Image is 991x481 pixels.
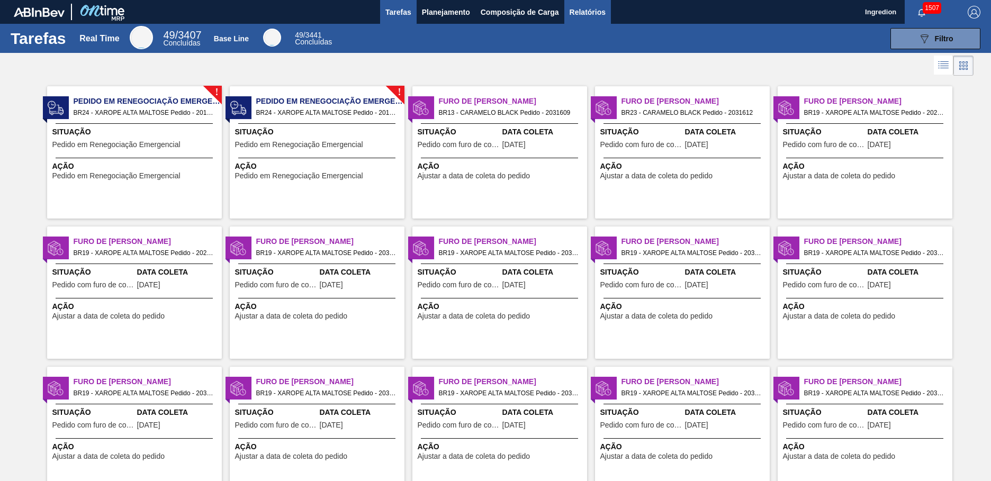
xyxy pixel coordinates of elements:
[570,6,606,19] span: Relatórios
[685,421,708,429] span: 17/09/2025
[783,452,896,460] span: Ajustar a data de coleta do pedido
[804,376,952,387] span: Furo de Coleta
[600,141,682,149] span: Pedido com furo de coleta
[52,452,165,460] span: Ajustar a data de coleta do pedido
[235,421,317,429] span: Pedido com furo de coleta
[783,301,950,312] span: Ação
[439,247,579,259] span: BR19 - XAROPE ALTA MALTOSE Pedido - 2032192
[868,267,950,278] span: Data Coleta
[439,107,579,119] span: BR13 - CARAMELO BLACK Pedido - 2031609
[596,240,611,256] img: status
[783,441,950,452] span: Ação
[600,452,713,460] span: Ajustar a data de coleta do pedido
[137,281,160,289] span: 16/09/2025
[74,236,222,247] span: Furo de Coleta
[74,247,213,259] span: BR19 - XAROPE ALTA MALTOSE Pedido - 2026318
[418,267,500,278] span: Situação
[502,126,584,138] span: Data Coleta
[48,380,64,396] img: status
[418,141,500,149] span: Pedido com furo de coleta
[783,281,865,289] span: Pedido com furo de coleta
[804,236,952,247] span: Furo de Coleta
[783,267,865,278] span: Situação
[256,247,396,259] span: BR19 - XAROPE ALTA MALTOSE Pedido - 2032191
[778,380,794,396] img: status
[235,452,348,460] span: Ajustar a data de coleta do pedido
[235,407,317,418] span: Situação
[685,126,767,138] span: Data Coleta
[804,387,944,399] span: BR19 - XAROPE ALTA MALTOSE Pedido - 2032199
[48,240,64,256] img: status
[596,100,611,116] img: status
[502,141,526,149] span: 17/09/2025
[621,96,770,107] span: Furo de Coleta
[600,161,767,172] span: Ação
[52,267,134,278] span: Situação
[215,88,218,96] span: !
[163,29,175,41] span: 49
[783,312,896,320] span: Ajustar a data de coleta do pedido
[256,107,396,119] span: BR24 - XAROPE ALTA MALTOSE Pedido - 2018591
[74,96,222,107] span: Pedido em Renegociação Emergencial
[621,376,770,387] span: Furo de Coleta
[52,301,219,312] span: Ação
[413,100,429,116] img: status
[600,441,767,452] span: Ação
[868,126,950,138] span: Data Coleta
[600,312,713,320] span: Ajustar a data de coleta do pedido
[418,281,500,289] span: Pedido com furo de coleta
[320,407,402,418] span: Data Coleta
[418,161,584,172] span: Ação
[502,421,526,429] span: 17/09/2025
[935,34,953,43] span: Filtro
[600,407,682,418] span: Situação
[74,107,213,119] span: BR24 - XAROPE ALTA MALTOSE Pedido - 2018590
[502,407,584,418] span: Data Coleta
[235,441,402,452] span: Ação
[263,29,281,47] div: Base Line
[418,452,530,460] span: Ajustar a data de coleta do pedido
[230,380,246,396] img: status
[968,6,980,19] img: Logout
[235,281,317,289] span: Pedido com furo de coleta
[502,281,526,289] span: 16/09/2025
[418,301,584,312] span: Ação
[868,421,891,429] span: 17/09/2025
[600,172,713,180] span: Ajustar a data de coleta do pedido
[52,281,134,289] span: Pedido com furo de coleta
[163,39,200,47] span: Concluídas
[320,267,402,278] span: Data Coleta
[418,441,584,452] span: Ação
[235,126,402,138] span: Situação
[295,31,322,39] span: / 3441
[439,236,587,247] span: Furo de Coleta
[439,376,587,387] span: Furo de Coleta
[52,141,181,149] span: Pedido em Renegociação Emergencial
[778,100,794,116] img: status
[418,312,530,320] span: Ajustar a data de coleta do pedido
[804,96,952,107] span: Furo de Coleta
[439,96,587,107] span: Furo de Coleta
[418,126,500,138] span: Situação
[398,88,401,96] span: !
[778,240,794,256] img: status
[11,32,66,44] h1: Tarefas
[481,6,559,19] span: Composição de Carga
[783,421,865,429] span: Pedido com furo de coleta
[783,126,865,138] span: Situação
[685,281,708,289] span: 16/09/2025
[783,407,865,418] span: Situação
[600,267,682,278] span: Situação
[214,34,249,43] div: Base Line
[256,376,404,387] span: Furo de Coleta
[783,141,865,149] span: Pedido com furo de coleta
[52,407,134,418] span: Situação
[235,161,402,172] span: Ação
[48,100,64,116] img: status
[413,380,429,396] img: status
[256,96,404,107] span: Pedido em Renegociação Emergencial
[137,407,219,418] span: Data Coleta
[413,240,429,256] img: status
[230,240,246,256] img: status
[137,421,160,429] span: 16/09/2025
